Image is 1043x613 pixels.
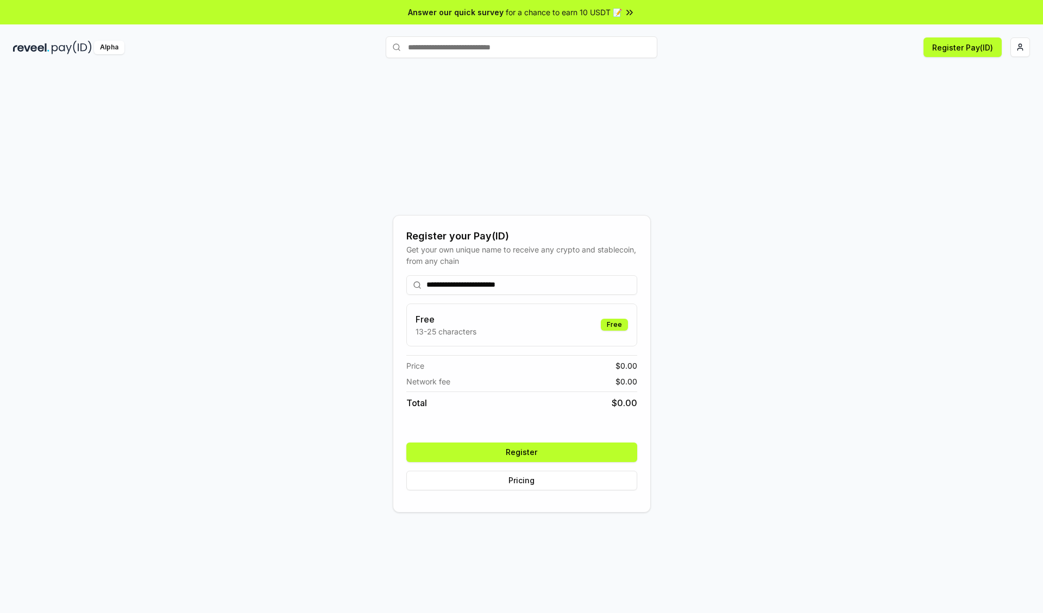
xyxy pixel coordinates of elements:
[13,41,49,54] img: reveel_dark
[601,319,628,331] div: Free
[923,37,1002,57] button: Register Pay(ID)
[615,360,637,371] span: $ 0.00
[406,471,637,490] button: Pricing
[416,313,476,326] h3: Free
[406,376,450,387] span: Network fee
[406,229,637,244] div: Register your Pay(ID)
[406,396,427,409] span: Total
[506,7,622,18] span: for a chance to earn 10 USDT 📝
[416,326,476,337] p: 13-25 characters
[94,41,124,54] div: Alpha
[615,376,637,387] span: $ 0.00
[612,396,637,409] span: $ 0.00
[406,244,637,267] div: Get your own unique name to receive any crypto and stablecoin, from any chain
[406,443,637,462] button: Register
[406,360,424,371] span: Price
[408,7,504,18] span: Answer our quick survey
[52,41,92,54] img: pay_id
